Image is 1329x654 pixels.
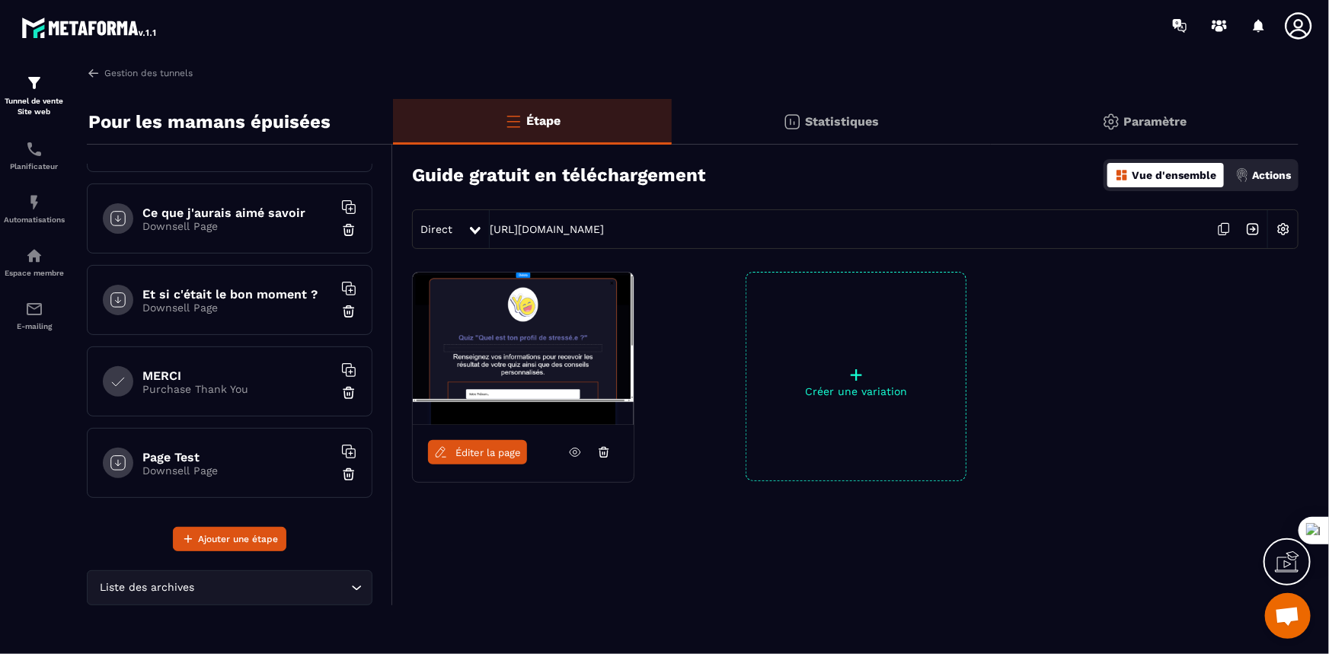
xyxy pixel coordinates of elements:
a: formationformationTunnel de vente Site web [4,62,65,129]
img: logo [21,14,158,41]
img: actions.d6e523a2.png [1235,168,1249,182]
img: stats.20deebd0.svg [783,113,801,131]
p: Vue d'ensemble [1132,169,1216,181]
p: Tunnel de vente Site web [4,96,65,117]
div: Search for option [87,570,372,605]
p: Purchase Thank You [142,383,333,395]
img: trash [341,304,356,319]
img: trash [341,385,356,400]
img: arrow-next.bcc2205e.svg [1238,215,1267,244]
p: + [746,364,966,385]
img: setting-w.858f3a88.svg [1269,215,1298,244]
p: Downsell Page [142,220,333,232]
span: Liste des archives [97,579,198,596]
span: Ajouter une étape [198,531,278,547]
img: scheduler [25,140,43,158]
img: trash [341,467,356,482]
p: Statistiques [805,114,879,129]
img: setting-gr.5f69749f.svg [1102,113,1120,131]
p: Actions [1252,169,1291,181]
img: bars-o.4a397970.svg [504,112,522,130]
p: Downsell Page [142,301,333,314]
a: automationsautomationsEspace membre [4,235,65,289]
p: Paramètre [1124,114,1187,129]
p: E-mailing [4,322,65,330]
p: Automatisations [4,215,65,224]
img: image [413,273,634,425]
input: Search for option [198,579,347,596]
span: Éditer la page [455,447,521,458]
h6: Page Test [142,450,333,464]
img: automations [25,193,43,212]
h6: Ce que j'aurais aimé savoir [142,206,333,220]
a: Gestion des tunnels [87,66,193,80]
p: Downsell Page [142,464,333,477]
img: dashboard-orange.40269519.svg [1115,168,1129,182]
img: automations [25,247,43,265]
p: Créer une variation [746,385,966,397]
img: email [25,300,43,318]
h3: Guide gratuit en téléchargement [412,164,705,186]
a: emailemailE-mailing [4,289,65,342]
a: schedulerschedulerPlanificateur [4,129,65,182]
div: Ouvrir le chat [1265,593,1311,639]
h6: MERCI [142,368,333,383]
a: [URL][DOMAIN_NAME] [490,223,604,235]
img: trash [341,222,356,238]
p: Espace membre [4,269,65,277]
a: automationsautomationsAutomatisations [4,182,65,235]
img: formation [25,74,43,92]
img: arrow [87,66,101,80]
a: Éditer la page [428,440,527,464]
h6: Et si c'était le bon moment ? [142,287,333,301]
button: Ajouter une étape [173,527,286,551]
p: Planificateur [4,162,65,171]
p: Étape [526,113,561,128]
p: Pour les mamans épuisées [88,107,331,137]
span: Direct [420,223,452,235]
